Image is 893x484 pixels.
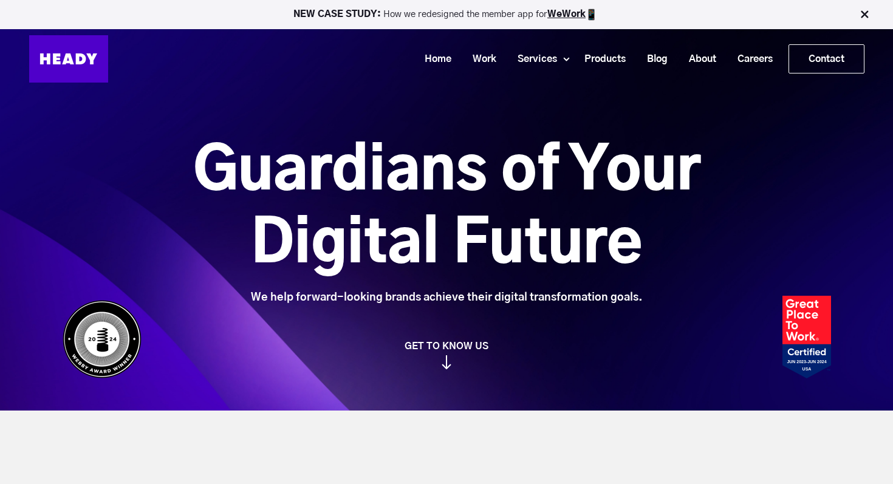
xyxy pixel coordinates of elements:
[409,48,457,70] a: Home
[722,48,779,70] a: Careers
[569,48,632,70] a: Products
[29,35,108,83] img: Heady_Logo_Web-01 (1)
[789,45,864,73] a: Contact
[782,296,831,378] img: Heady_2023_Certification_Badge
[674,48,722,70] a: About
[63,300,142,378] img: Heady_WebbyAward_Winner-4
[547,10,586,19] a: WeWork
[125,291,768,304] div: We help forward-looking brands achieve their digital transformation goals.
[586,9,598,21] img: app emoji
[858,9,871,21] img: Close Bar
[125,135,768,281] h1: Guardians of Your Digital Future
[120,44,864,73] div: Navigation Menu
[457,48,502,70] a: Work
[5,9,888,21] p: How we redesigned the member app for
[632,48,674,70] a: Blog
[56,340,837,369] a: GET TO KNOW US
[442,356,451,370] img: arrow_down
[293,10,383,19] strong: NEW CASE STUDY:
[502,48,563,70] a: Services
